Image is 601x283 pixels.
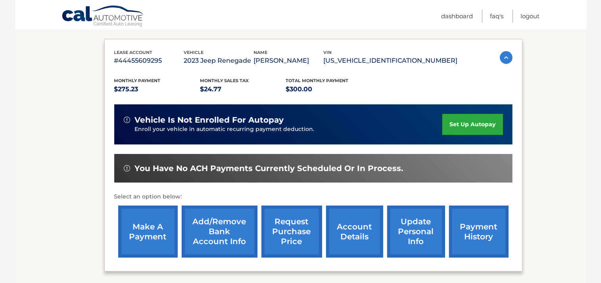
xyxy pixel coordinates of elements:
[135,164,403,173] span: You have no ACH payments currently scheduled or in process.
[254,50,268,55] span: name
[114,78,161,83] span: Monthly Payment
[200,78,249,83] span: Monthly sales Tax
[135,125,443,134] p: Enroll your vehicle in automatic recurring payment deduction.
[254,55,324,66] p: [PERSON_NAME]
[184,55,254,66] p: 2023 Jeep Renegade
[135,115,284,125] span: vehicle is not enrolled for autopay
[442,114,503,135] a: set up autopay
[200,84,286,95] p: $24.77
[286,78,349,83] span: Total Monthly Payment
[184,50,204,55] span: vehicle
[61,5,145,28] a: Cal Automotive
[286,84,372,95] p: $300.00
[114,84,200,95] p: $275.23
[326,206,383,258] a: account details
[118,206,178,258] a: make a payment
[124,117,130,123] img: alert-white.svg
[449,206,509,258] a: payment history
[387,206,445,258] a: update personal info
[114,55,184,66] p: #44455609295
[442,10,473,23] a: Dashboard
[324,55,458,66] p: [US_VEHICLE_IDENTIFICATION_NUMBER]
[324,50,332,55] span: vin
[124,165,130,171] img: alert-white.svg
[521,10,540,23] a: Logout
[182,206,257,258] a: Add/Remove bank account info
[114,192,513,202] p: Select an option below:
[490,10,504,23] a: FAQ's
[261,206,322,258] a: request purchase price
[114,50,153,55] span: lease account
[500,51,513,64] img: accordion-active.svg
